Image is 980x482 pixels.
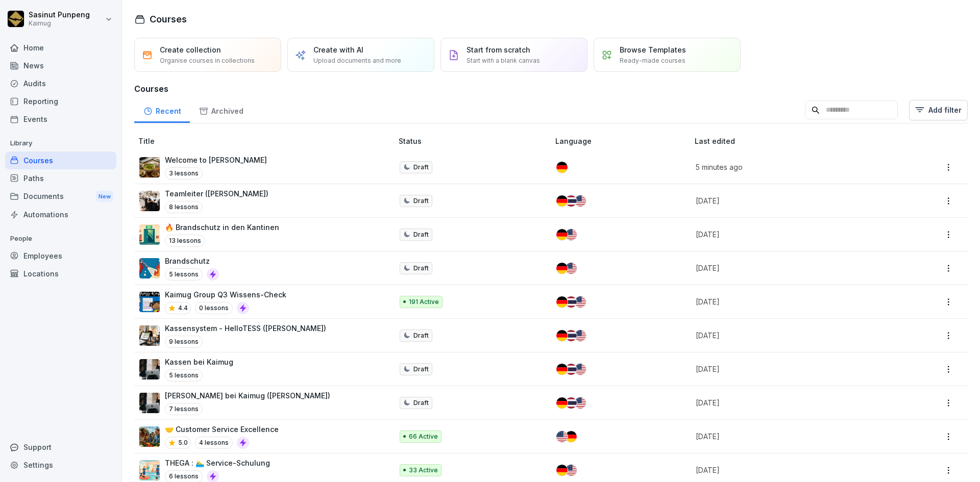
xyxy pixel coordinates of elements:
p: 5 lessons [165,268,203,281]
p: [DATE] [696,330,886,341]
p: Draft [413,163,429,172]
img: dl77onhohrz39aq74lwupjv4.png [139,359,160,379]
p: Last edited [695,136,898,146]
a: Courses [5,151,116,169]
p: Ready-made courses [620,56,685,65]
p: Library [5,135,116,151]
p: 3 lessons [165,167,203,180]
img: th.svg [566,296,577,308]
a: Recent [134,97,190,123]
p: [DATE] [696,397,886,408]
p: 🔥 Brandschutz in den Kantinen [165,222,279,233]
img: de.svg [556,162,568,173]
img: de.svg [556,364,568,375]
img: de.svg [566,431,577,442]
img: k4tsflh0pn5eas51klv85bn1.png [139,325,160,346]
p: 7 lessons [165,403,203,415]
p: 5.0 [178,438,188,447]
img: de.svg [556,465,568,476]
div: Paths [5,169,116,187]
p: 0 lessons [195,302,233,314]
p: People [5,231,116,247]
img: de.svg [556,263,568,274]
img: nu7qc8ifpiqoep3oh7gb21uj.png [139,224,160,245]
img: kcbrm6dpgkna49ar91ez3gqo.png [139,157,160,177]
div: Documents [5,187,116,206]
p: Kaimug Group Q3 Wissens-Check [165,289,286,300]
img: us.svg [575,397,586,409]
img: pytyph5pk76tu4q1kwztnixg.png [139,191,160,211]
p: Start with a blank canvas [467,56,540,65]
img: de.svg [556,330,568,341]
p: 66 Active [409,432,438,441]
img: th.svg [566,195,577,207]
p: Browse Templates [620,44,686,55]
p: 5 minutes ago [696,162,886,172]
p: 191 Active [409,297,439,307]
img: t4pbym28f6l0mdwi5yze01sv.png [139,426,160,447]
img: dl77onhohrz39aq74lwupjv4.png [139,393,160,413]
img: de.svg [556,296,568,308]
p: [DATE] [696,431,886,442]
p: 5 lessons [165,369,203,382]
p: [DATE] [696,364,886,374]
p: 33 Active [409,466,438,475]
a: Automations [5,206,116,223]
a: Home [5,39,116,57]
p: [PERSON_NAME] bei Kaimug ([PERSON_NAME]) [165,390,330,401]
div: New [96,191,113,202]
img: th.svg [566,330,577,341]
p: Welcome to [PERSON_NAME] [165,155,267,165]
a: News [5,57,116,74]
a: Archived [190,97,252,123]
p: Draft [413,398,429,408]
p: [DATE] [696,465,886,475]
a: DocumentsNew [5,187,116,206]
img: us.svg [575,296,586,308]
p: [DATE] [696,229,886,240]
img: us.svg [556,431,568,442]
p: 13 lessons [165,235,205,247]
div: Reporting [5,92,116,110]
img: us.svg [575,195,586,207]
p: Draft [413,365,429,374]
p: [DATE] [696,296,886,307]
p: Kassen bei Kaimug [165,357,233,367]
p: Draft [413,331,429,340]
div: Events [5,110,116,128]
p: Upload documents and more [313,56,401,65]
a: Employees [5,247,116,265]
p: Start from scratch [467,44,530,55]
p: Draft [413,196,429,206]
p: 🤝 Customer Service Excellence [165,424,279,435]
img: us.svg [566,229,577,240]
p: Title [138,136,395,146]
p: Kaimug [29,20,90,27]
p: [DATE] [696,195,886,206]
p: THEGA : 🏊‍♂️ Service-Schulung [165,458,270,468]
img: de.svg [556,229,568,240]
p: Teamleiter ([PERSON_NAME]) [165,188,268,199]
img: e5wlzal6fzyyu8pkl39fd17k.png [139,292,160,312]
img: th.svg [566,364,577,375]
p: 4 lessons [195,437,233,449]
img: th.svg [566,397,577,409]
img: us.svg [566,263,577,274]
a: Locations [5,265,116,283]
p: 9 lessons [165,336,203,348]
div: Support [5,438,116,456]
img: de.svg [556,195,568,207]
p: 4.4 [178,303,188,313]
p: Draft [413,230,429,239]
p: Kassensystem - HelloTESS ([PERSON_NAME]) [165,323,326,334]
a: Settings [5,456,116,474]
h3: Courses [134,83,968,95]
